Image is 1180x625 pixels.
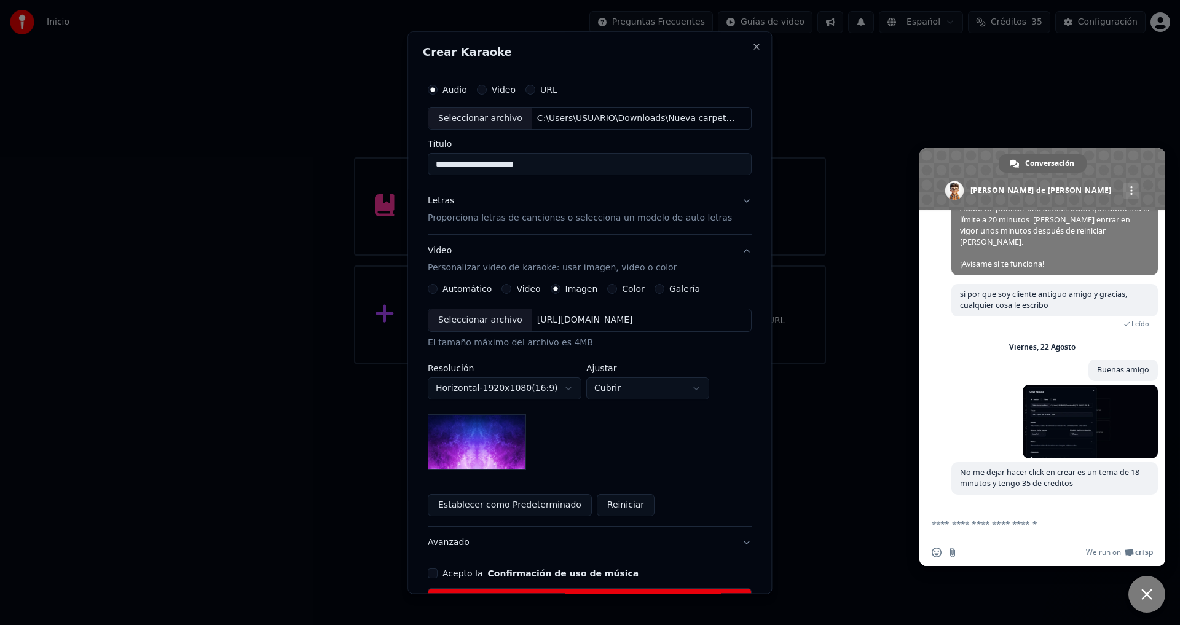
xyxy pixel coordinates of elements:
button: Acepto la [488,570,639,578]
div: Letras [428,195,454,208]
a: Conversación [999,154,1087,173]
div: Seleccionar archivo [428,108,532,130]
div: Video [428,245,677,275]
label: Resolución [428,364,581,373]
label: Imagen [565,285,598,294]
div: [URL][DOMAIN_NAME] [532,315,638,327]
label: URL [540,85,557,94]
label: Automático [442,285,492,294]
label: Ajustar [586,364,709,373]
label: Video [492,85,516,94]
label: Galería [669,285,700,294]
div: VideoPersonalizar video de karaoke: usar imagen, video o color [428,285,752,527]
button: LetrasProporciona letras de canciones o selecciona un modelo de auto letras [428,186,752,235]
p: Proporciona letras de canciones o selecciona un modelo de auto letras [428,213,732,225]
h2: Crear Karaoke [423,47,757,58]
div: C:\Users\USUARIO\Downloads\Nueva carpeta (2)\LOS LEALES DEL AMOR - MIX.mp3 [532,112,741,125]
label: Acepto la [442,570,639,578]
label: Video [517,285,541,294]
p: Personalizar video de karaoke: usar imagen, video o color [428,262,677,275]
label: Título [428,140,752,149]
div: Seleccionar archivo [428,310,532,332]
button: Avanzado [428,527,752,559]
button: VideoPersonalizar video de karaoke: usar imagen, video o color [428,235,752,285]
label: Audio [442,85,467,94]
div: El tamaño máximo del archivo es 4MB [428,337,752,350]
button: Reiniciar [597,495,655,517]
label: Color [623,285,645,294]
span: Conversación [1025,154,1074,173]
button: Establecer como Predeterminado [428,495,592,517]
